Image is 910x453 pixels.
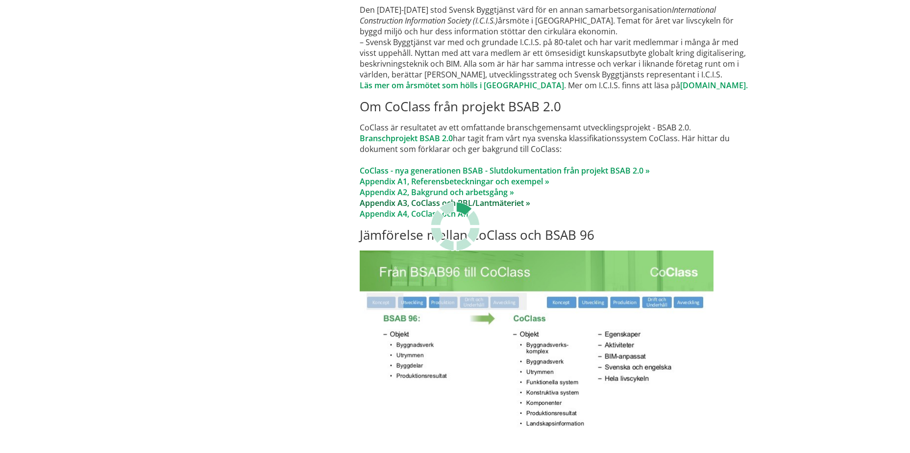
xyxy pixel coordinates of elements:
h2: Jämförelse mellan CoClass och BSAB 96 [360,227,756,243]
a: Branschprojekt BSAB 2.0 [360,133,453,144]
a: Appendix A3, CoClass och PBL/Lantmäteriet » [360,198,530,208]
img: Bild1.jpg [360,251,713,450]
a: Appendix A4, CoClass och Aff » [360,208,475,219]
img: Laddar [431,202,480,251]
a: [DOMAIN_NAME]. [680,80,748,91]
em: International Construction Information Society (I.C.I.S.) [360,4,716,26]
a: Läs mer om årsmötet som hölls i [GEOGRAPHIC_DATA] [360,80,564,91]
a: CoClass - nya generationen BSAB - Slutdokumentation från projekt BSAB 2.0 » [360,165,650,176]
p: Den [DATE]-[DATE] stod Svensk Byggtjänst värd för en annan samarbetsorganisation årsmöte i [GEOGR... [360,4,756,91]
a: Appendix A1, Referensbeteckningar och exempel » [360,176,549,187]
p: CoClass är resultatet av ett omfattande branschgemensamt utvecklingsprojekt - BSAB 2.0. har tagit... [360,122,756,219]
a: Appendix A2, Bakgrund och arbetsgång » [360,187,514,198]
h2: Om CoClass från projekt BSAB 2.0 [360,99,756,114]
